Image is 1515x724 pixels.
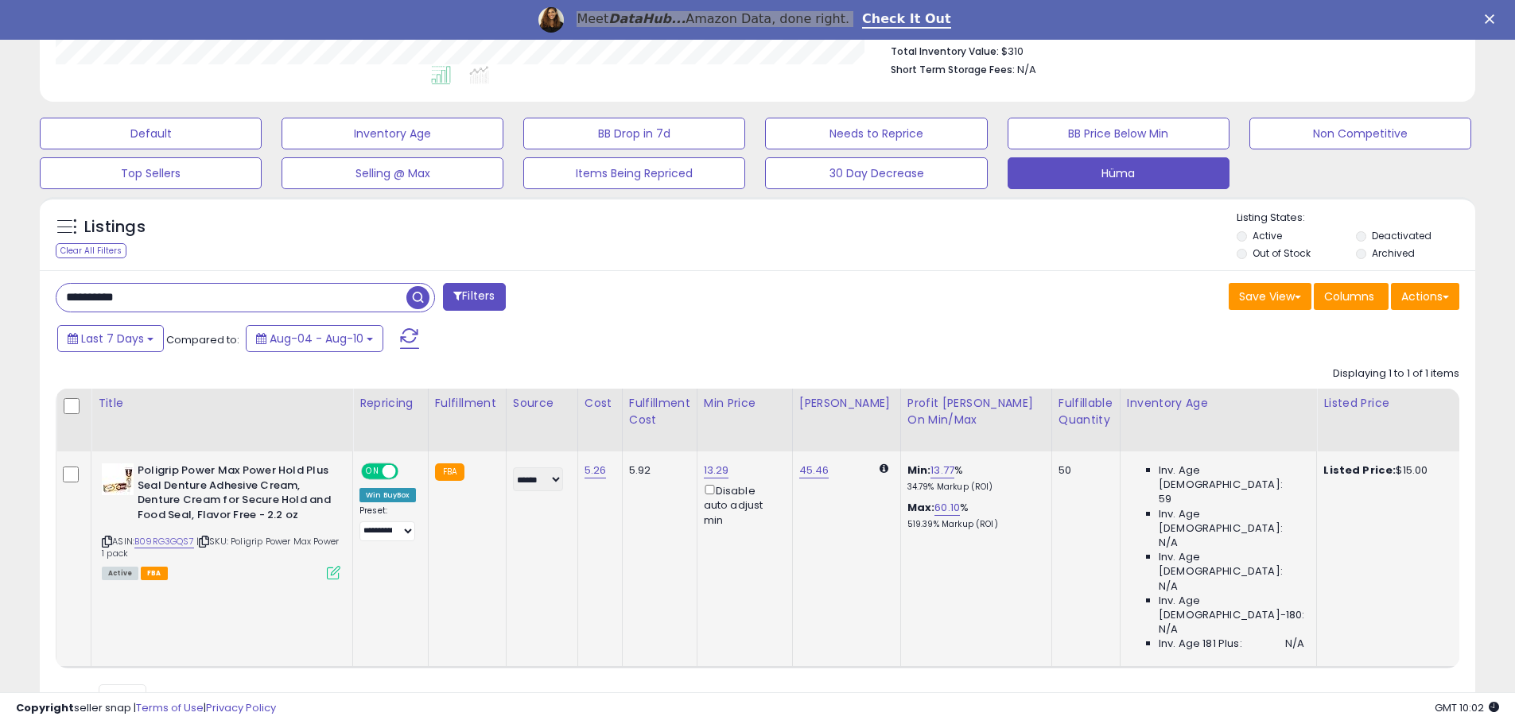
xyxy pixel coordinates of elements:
span: N/A [1159,536,1178,550]
p: 519.39% Markup (ROI) [907,519,1039,530]
span: 59 [1159,492,1171,506]
div: seller snap | | [16,701,276,716]
b: Max: [907,500,935,515]
b: Poligrip Power Max Power Hold Plus Seal Denture Adhesive Cream, Denture Cream for Secure Hold and... [138,463,331,526]
li: $310 [891,41,1447,60]
div: Source [513,395,571,412]
span: Inv. Age [DEMOGRAPHIC_DATA]: [1159,507,1304,536]
div: Clear All Filters [56,243,126,258]
div: Cost [585,395,616,412]
span: Inv. Age 181 Plus: [1159,637,1242,651]
span: Aug-04 - Aug-10 [270,331,363,347]
button: Inventory Age [282,118,503,149]
div: Listed Price [1323,395,1461,412]
label: Active [1253,229,1282,242]
a: 45.46 [799,463,829,478]
a: 13.77 [930,463,954,478]
div: Close [1485,14,1501,24]
div: Win BuyBox [359,488,416,502]
span: Last 7 Days [81,331,144,347]
div: ASIN: [102,463,340,578]
button: BB Drop in 7d [523,118,745,149]
button: Aug-04 - Aug-10 [246,325,383,352]
small: FBA [435,463,464,481]
div: Preset: [359,505,416,541]
div: Inventory Age [1127,395,1310,412]
button: Save View [1229,283,1311,310]
b: Listed Price: [1323,463,1396,478]
strong: Copyright [16,700,74,715]
button: 30 Day Decrease [765,157,987,189]
div: Disable auto adjust min [704,482,780,528]
label: Out of Stock [1253,246,1311,260]
a: Terms of Use [136,700,204,715]
span: All listings currently available for purchase on Amazon [102,567,138,580]
span: ON [363,465,383,478]
div: Min Price [704,395,786,412]
span: 2025-08-18 10:02 GMT [1435,700,1499,715]
div: [PERSON_NAME] [799,395,894,412]
th: CSV column name: cust_attr_1_Source [506,389,577,451]
span: Inv. Age [DEMOGRAPHIC_DATA]: [1159,463,1304,492]
button: Last 7 Days [57,325,164,352]
span: N/A [1159,579,1178,594]
button: BB Price Below Min [1008,118,1229,149]
a: Check It Out [862,11,951,29]
span: Inv. Age [DEMOGRAPHIC_DATA]-180: [1159,594,1304,622]
h5: Listings [84,216,146,238]
div: $15.00 [1323,463,1455,478]
b: Short Term Storage Fees: [891,63,1015,76]
div: Fulfillment Cost [629,395,690,428]
div: 50 [1059,463,1108,478]
span: Show: entries [68,689,182,704]
button: Needs to Reprice [765,118,987,149]
div: % [907,463,1039,493]
button: Default [40,118,262,149]
span: Compared to: [166,332,239,347]
button: Non Competitive [1249,118,1471,149]
div: Title [98,395,346,412]
button: Items Being Repriced [523,157,745,189]
p: Listing States: [1237,211,1475,226]
span: | SKU: Poligrip Power Max Power 1 pack [102,535,339,559]
div: 5.92 [629,463,685,478]
a: 60.10 [934,500,960,516]
button: Top Sellers [40,157,262,189]
div: Displaying 1 to 1 of 1 items [1333,366,1459,381]
span: Inv. Age [DEMOGRAPHIC_DATA]: [1159,550,1304,579]
span: OFF [396,465,421,478]
i: DataHub... [608,11,686,26]
label: Deactivated [1372,229,1431,242]
div: Fulfillment [435,395,499,412]
a: 13.29 [704,463,729,478]
div: Profit [PERSON_NAME] on Min/Max [907,395,1045,428]
b: Min: [907,463,931,478]
a: 5.26 [585,463,607,478]
th: The percentage added to the cost of goods (COGS) that forms the calculator for Min & Max prices. [900,389,1051,451]
p: 34.79% Markup (ROI) [907,482,1039,493]
a: Privacy Policy [206,700,276,715]
div: Fulfillable Quantity [1059,395,1113,428]
div: Meet Amazon Data, done right. [577,11,849,27]
div: Repricing [359,395,421,412]
img: 41Ofhwq7QgL._SL40_.jpg [102,463,134,495]
button: Hüma [1008,157,1229,189]
button: Columns [1314,283,1389,310]
span: N/A [1159,622,1178,637]
span: N/A [1017,62,1036,77]
div: % [907,501,1039,530]
label: Archived [1372,246,1415,260]
img: Profile image for Georgie [538,7,564,33]
a: B09RG3GQS7 [134,535,194,548]
button: Selling @ Max [282,157,503,189]
b: Total Inventory Value: [891,45,999,58]
button: Filters [443,283,505,311]
button: Actions [1391,283,1459,310]
span: FBA [141,567,168,580]
span: Columns [1324,288,1374,304]
span: N/A [1285,637,1304,651]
